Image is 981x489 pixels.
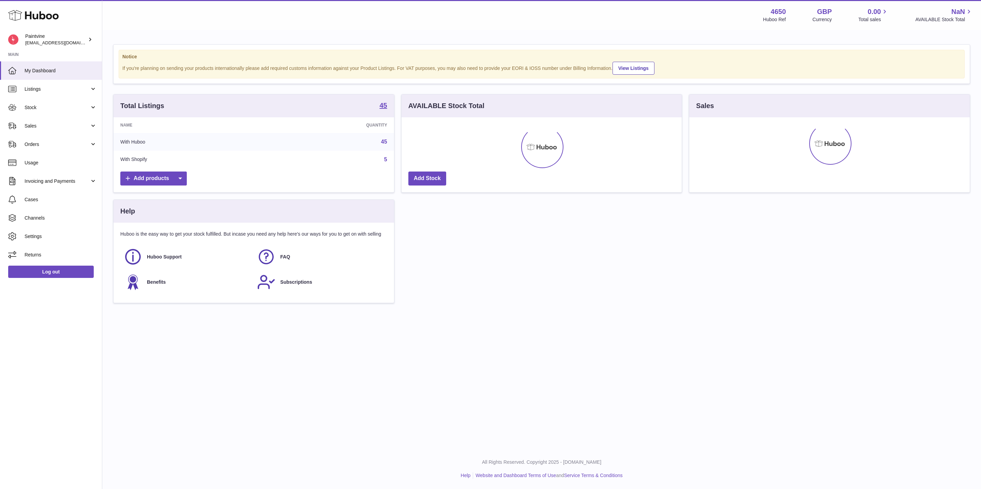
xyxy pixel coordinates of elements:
th: Quantity [265,117,394,133]
a: FAQ [257,248,383,266]
a: 0.00 Total sales [858,7,889,23]
span: My Dashboard [25,68,97,74]
span: Total sales [858,16,889,23]
span: AVAILABLE Stock Total [915,16,973,23]
div: Paintvine [25,33,87,46]
span: 0.00 [868,7,881,16]
a: 5 [384,157,387,162]
a: Huboo Support [124,248,250,266]
a: Subscriptions [257,273,383,291]
a: Add Stock [408,172,446,186]
th: Name [114,117,265,133]
a: NaN AVAILABLE Stock Total [915,7,973,23]
span: Listings [25,86,90,92]
strong: Notice [122,54,961,60]
span: FAQ [280,254,290,260]
div: Huboo Ref [763,16,786,23]
a: Service Terms & Conditions [564,473,623,478]
a: Website and Dashboard Terms of Use [476,473,556,478]
span: Invoicing and Payments [25,178,90,184]
p: All Rights Reserved. Copyright 2025 - [DOMAIN_NAME] [108,459,976,465]
span: Subscriptions [280,279,312,285]
span: Orders [25,141,90,148]
td: With Huboo [114,133,265,151]
h3: Total Listings [120,101,164,110]
span: Usage [25,160,97,166]
h3: Help [120,207,135,216]
h3: Sales [696,101,714,110]
span: Stock [25,104,90,111]
div: Currency [813,16,832,23]
h3: AVAILABLE Stock Total [408,101,484,110]
strong: 45 [379,102,387,109]
a: View Listings [613,62,654,75]
span: NaN [951,7,965,16]
td: With Shopify [114,151,265,168]
a: 45 [379,102,387,110]
a: Add products [120,172,187,186]
span: Channels [25,215,97,221]
span: Benefits [147,279,166,285]
a: Help [461,473,471,478]
div: If you're planning on sending your products internationally please add required customs informati... [122,61,961,75]
strong: 4650 [771,7,786,16]
span: Settings [25,233,97,240]
a: Log out [8,266,94,278]
li: and [473,472,622,479]
a: Benefits [124,273,250,291]
span: Cases [25,196,97,203]
a: 45 [381,139,387,145]
span: Sales [25,123,90,129]
span: Returns [25,252,97,258]
span: [EMAIL_ADDRESS][DOMAIN_NAME] [25,40,100,45]
strong: GBP [817,7,832,16]
img: euan@paintvine.co.uk [8,34,18,45]
p: Huboo is the easy way to get your stock fulfilled. But incase you need any help here's our ways f... [120,231,387,237]
span: Huboo Support [147,254,182,260]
